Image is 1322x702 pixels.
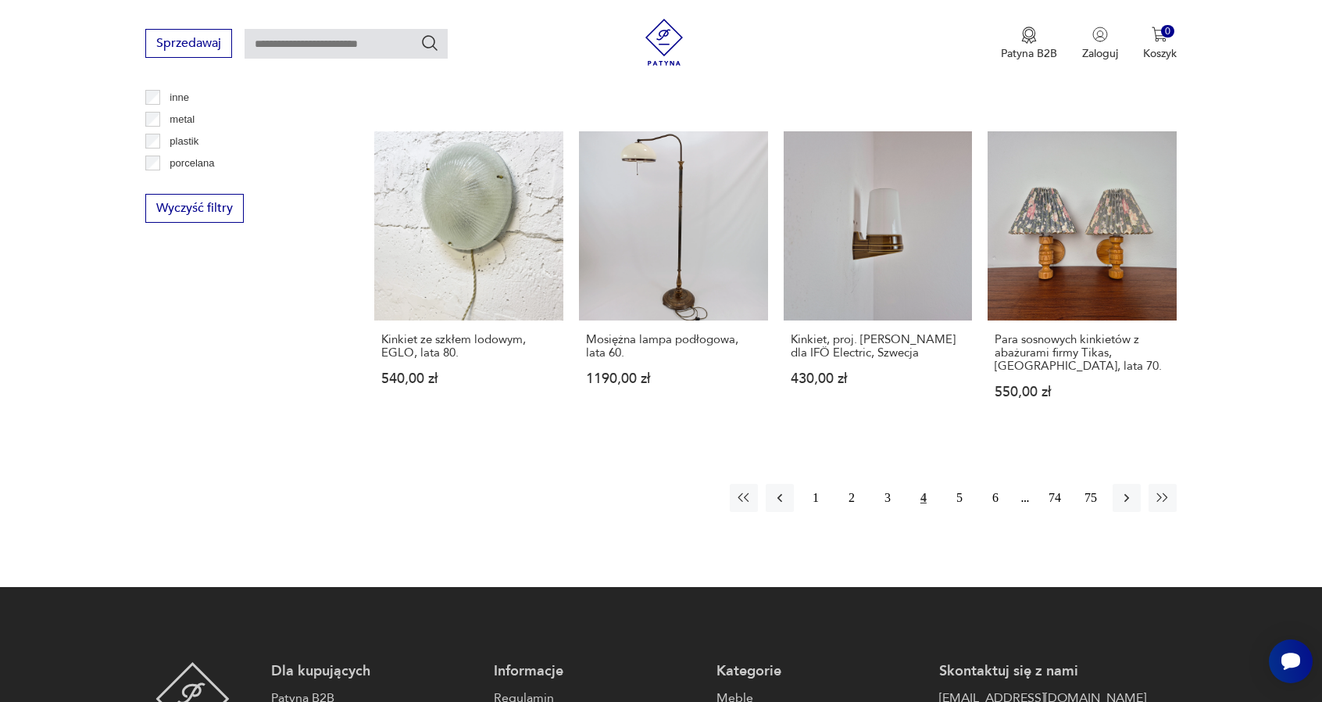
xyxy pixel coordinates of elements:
[1001,27,1057,61] button: Patyna B2B
[271,662,478,681] p: Dla kupujących
[145,39,232,50] a: Sprzedawaj
[1021,27,1037,44] img: Ikona medalu
[1001,46,1057,61] p: Patyna B2B
[381,333,556,360] h3: Kinkiet ze szkłem lodowym, EGLO, lata 80.
[1077,484,1105,512] button: 75
[494,662,701,681] p: Informacje
[170,177,202,194] p: porcelit
[170,89,189,106] p: inne
[784,131,973,429] a: Kinkiet, proj. S. Bernadotte dla IFÖ Electric, SzwecjaKinkiet, proj. [PERSON_NAME] dla IFÖ Electr...
[802,484,830,512] button: 1
[716,662,924,681] p: Kategorie
[579,131,768,429] a: Mosiężna lampa podłogowa, lata 60.Mosiężna lampa podłogowa, lata 60.1190,00 zł
[909,484,938,512] button: 4
[791,372,966,385] p: 430,00 zł
[420,34,439,52] button: Szukaj
[939,662,1146,681] p: Skontaktuj się z nami
[170,111,195,128] p: metal
[170,155,214,172] p: porcelana
[145,194,244,223] button: Wyczyść filtry
[1041,484,1069,512] button: 74
[838,484,866,512] button: 2
[374,131,563,429] a: Kinkiet ze szkłem lodowym, EGLO, lata 80.Kinkiet ze szkłem lodowym, EGLO, lata 80.540,00 zł
[1143,27,1177,61] button: 0Koszyk
[1152,27,1167,42] img: Ikona koszyka
[145,29,232,58] button: Sprzedawaj
[170,133,198,150] p: plastik
[791,333,966,360] h3: Kinkiet, proj. [PERSON_NAME] dla IFÖ Electric, Szwecja
[1092,27,1108,42] img: Ikonka użytkownika
[1269,639,1313,683] iframe: Smartsupp widget button
[995,385,1170,399] p: 550,00 zł
[995,333,1170,373] h3: Para sosnowych kinkietów z abażurami firmy Tikas, [GEOGRAPHIC_DATA], lata 70.
[988,131,1177,429] a: Para sosnowych kinkietów z abażurami firmy Tikas, Norwegia, lata 70.Para sosnowych kinkietów z ab...
[586,372,761,385] p: 1190,00 zł
[981,484,1009,512] button: 6
[945,484,974,512] button: 5
[1143,46,1177,61] p: Koszyk
[586,333,761,360] h3: Mosiężna lampa podłogowa, lata 60.
[1001,27,1057,61] a: Ikona medaluPatyna B2B
[1161,25,1174,38] div: 0
[1082,46,1118,61] p: Zaloguj
[381,372,556,385] p: 540,00 zł
[1082,27,1118,61] button: Zaloguj
[874,484,902,512] button: 3
[641,19,688,66] img: Patyna - sklep z meblami i dekoracjami vintage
